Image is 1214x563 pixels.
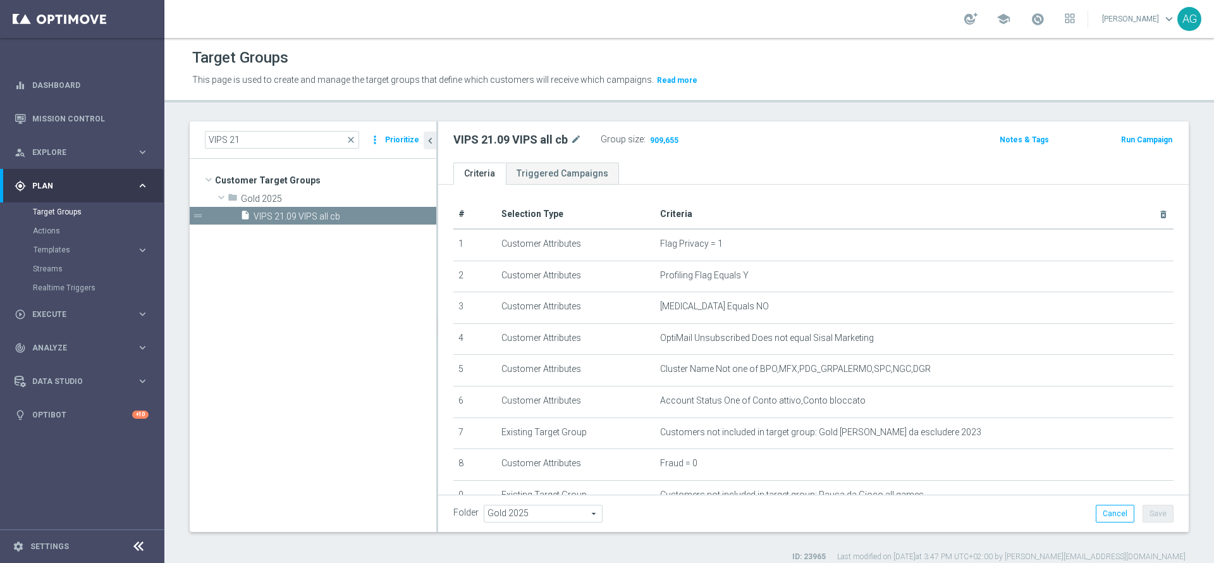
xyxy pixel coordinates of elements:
[496,200,655,229] th: Selection Type
[453,261,496,292] td: 2
[453,480,496,512] td: 9
[453,355,496,387] td: 5
[14,376,149,387] button: Data Studio keyboard_arrow_right
[496,418,655,449] td: Existing Target Group
[660,209,692,219] span: Criteria
[14,80,149,90] button: equalizer Dashboard
[792,552,826,562] label: ID: 23965
[15,342,137,354] div: Analyze
[33,245,149,255] button: Templates keyboard_arrow_right
[496,261,655,292] td: Customer Attributes
[33,240,163,259] div: Templates
[660,458,697,469] span: Fraud = 0
[192,75,654,85] span: This page is used to create and manage the target groups that define which customers will receive...
[137,244,149,256] i: keyboard_arrow_right
[496,292,655,324] td: Customer Attributes
[15,309,137,320] div: Execute
[14,343,149,353] button: track_changes Analyze keyboard_arrow_right
[424,135,436,147] i: chevron_left
[496,229,655,261] td: Customer Attributes
[601,134,644,145] label: Group size
[649,135,680,147] span: 909,655
[33,283,132,293] a: Realtime Triggers
[33,202,163,221] div: Target Groups
[137,308,149,320] i: keyboard_arrow_right
[660,301,769,312] span: [MEDICAL_DATA] Equals NO
[137,146,149,158] i: keyboard_arrow_right
[137,180,149,192] i: keyboard_arrow_right
[33,259,163,278] div: Streams
[241,194,436,204] span: Gold 2025
[496,355,655,387] td: Customer Attributes
[1177,7,1201,31] div: AG
[33,207,132,217] a: Target Groups
[14,181,149,191] button: gps_fixed Plan keyboard_arrow_right
[453,418,496,449] td: 7
[998,133,1050,147] button: Notes & Tags
[1101,9,1177,28] a: [PERSON_NAME]keyboard_arrow_down
[34,246,124,254] span: Templates
[346,135,356,145] span: close
[15,376,137,387] div: Data Studio
[496,449,655,481] td: Customer Attributes
[496,386,655,418] td: Customer Attributes
[33,278,163,297] div: Realtime Triggers
[660,238,723,249] span: Flag Privacy = 1
[32,344,137,352] span: Analyze
[644,134,646,145] label: :
[453,292,496,324] td: 3
[453,132,568,147] h2: VIPS 21.09 VIPS all cb
[15,409,26,421] i: lightbulb
[14,410,149,420] button: lightbulb Optibot +10
[506,163,619,185] a: Triggered Campaigns
[32,311,137,318] span: Execute
[837,552,1186,562] label: Last modified on [DATE] at 3:47 PM UTC+02:00 by [PERSON_NAME][EMAIL_ADDRESS][DOMAIN_NAME]
[660,395,866,406] span: Account Status One of Conto attivo,Conto bloccato
[15,180,26,192] i: gps_fixed
[137,375,149,387] i: keyboard_arrow_right
[15,309,26,320] i: play_circle_outline
[30,543,69,550] a: Settings
[14,114,149,124] button: Mission Control
[1158,209,1168,220] i: delete_forever
[240,210,250,225] i: insert_drive_file
[32,149,137,156] span: Explore
[570,132,582,147] i: mode_edit
[453,507,479,518] label: Folder
[496,323,655,355] td: Customer Attributes
[33,226,132,236] a: Actions
[32,378,137,385] span: Data Studio
[660,364,931,374] span: Cluster Name Not one of BPO,MFX,PDG_GRPALERMO,SPC,NGC,DGR
[32,68,149,102] a: Dashboard
[453,386,496,418] td: 6
[192,49,288,67] h1: Target Groups
[15,147,26,158] i: person_search
[369,131,381,149] i: more_vert
[1162,12,1176,26] span: keyboard_arrow_down
[496,480,655,512] td: Existing Target Group
[205,131,359,149] input: Quick find group or folder
[15,102,149,135] div: Mission Control
[424,132,436,149] button: chevron_left
[254,211,436,222] span: VIPS 21.09 VIPS all cb
[33,264,132,274] a: Streams
[215,171,436,189] span: Customer Target Groups
[14,309,149,319] button: play_circle_outline Execute keyboard_arrow_right
[14,147,149,158] div: person_search Explore keyboard_arrow_right
[656,73,699,87] button: Read more
[1096,505,1134,523] button: Cancel
[228,192,238,207] i: folder
[15,342,26,354] i: track_changes
[453,200,496,229] th: #
[137,342,149,354] i: keyboard_arrow_right
[33,221,163,240] div: Actions
[1143,505,1174,523] button: Save
[34,246,137,254] div: Templates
